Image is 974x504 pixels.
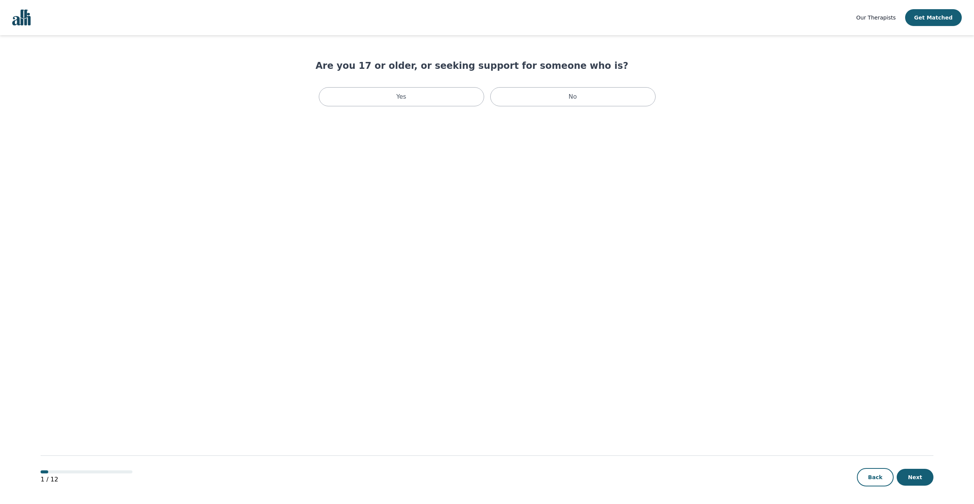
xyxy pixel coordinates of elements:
[897,469,933,486] button: Next
[856,15,896,21] span: Our Therapists
[396,92,406,101] p: Yes
[857,468,894,486] button: Back
[41,475,132,484] p: 1 / 12
[905,9,962,26] button: Get Matched
[12,10,31,26] img: alli logo
[856,13,896,22] a: Our Therapists
[316,60,659,72] h1: Are you 17 or older, or seeking support for someone who is?
[569,92,577,101] p: No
